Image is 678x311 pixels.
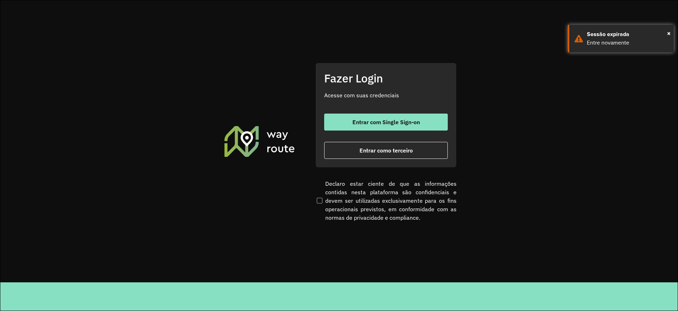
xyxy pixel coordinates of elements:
span: Entrar com Single Sign-on [352,119,420,125]
span: × [667,28,671,39]
img: Roteirizador AmbevTech [223,125,296,157]
h2: Fazer Login [324,71,448,85]
button: button [324,142,448,159]
div: Sessão expirada [587,30,668,39]
button: Close [667,28,671,39]
p: Acesse com suas credenciais [324,91,448,99]
button: button [324,114,448,131]
span: Entrar como terceiro [359,148,413,153]
div: Entre novamente [587,39,668,47]
label: Declaro estar ciente de que as informações contidas nesta plataforma são confidenciais e devem se... [315,179,457,222]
